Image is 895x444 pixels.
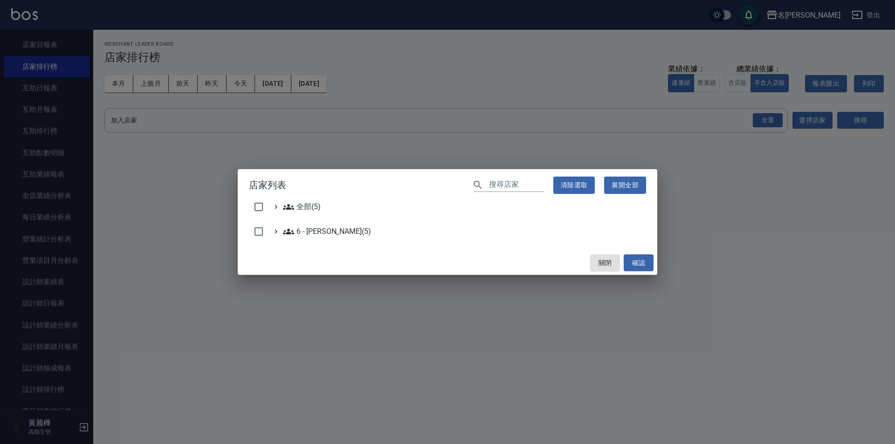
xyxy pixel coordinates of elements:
span: 全部(5) [283,201,321,212]
h2: 店家列表 [238,169,657,201]
input: 搜尋店家 [489,178,544,192]
button: 關閉 [590,254,620,272]
span: 6 - [PERSON_NAME](5) [283,226,371,237]
button: 確認 [624,254,654,272]
button: 清除選取 [553,177,595,194]
button: 展開全部 [604,177,646,194]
